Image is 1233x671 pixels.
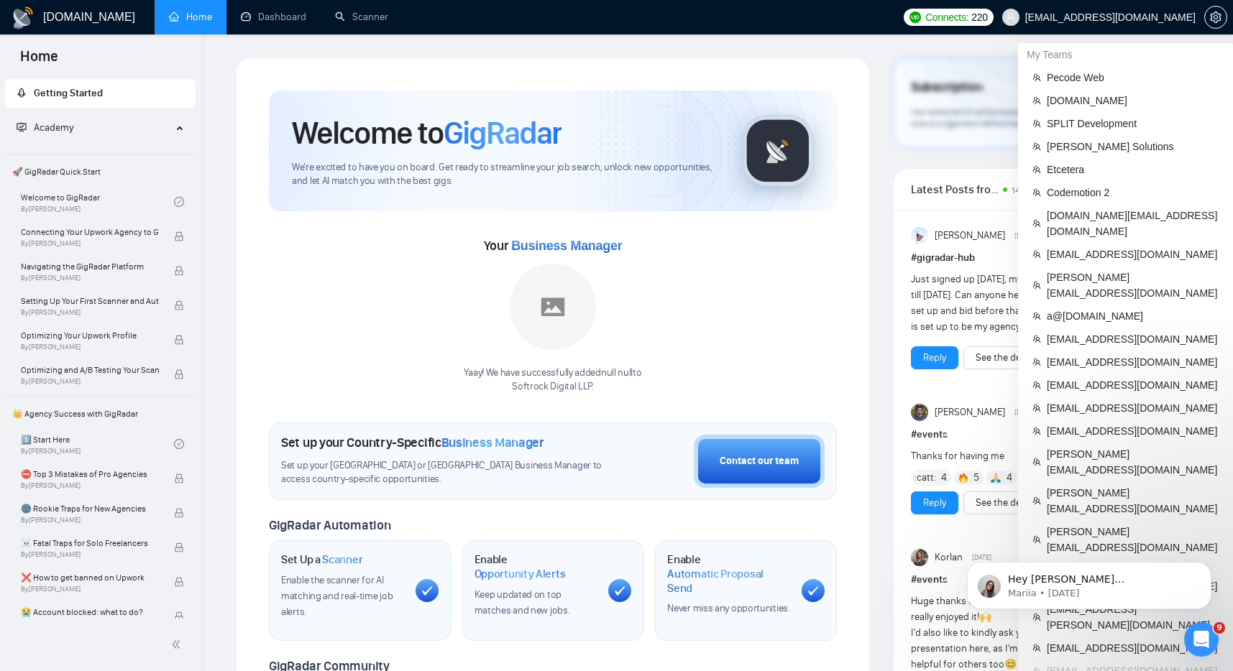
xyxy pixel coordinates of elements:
img: upwork-logo.png [909,11,921,23]
button: Contact our team [694,435,825,488]
span: Navigating the GigRadar Platform [21,259,159,274]
span: [EMAIL_ADDRESS][DOMAIN_NAME] [1047,331,1219,347]
span: team [1032,165,1041,174]
span: Etcetera [1047,162,1219,177]
span: lock [174,266,184,276]
span: [EMAIL_ADDRESS][DOMAIN_NAME] [1047,246,1219,262]
span: Your subscription will be renewed. To keep things running smoothly, make sure your payment method... [911,106,1170,129]
span: team [1032,427,1041,435]
h1: Enable [667,552,790,595]
span: check-circle [174,439,184,449]
span: [PERSON_NAME][EMAIL_ADDRESS][DOMAIN_NAME] [1047,524,1219,555]
h1: Welcome to [292,114,562,152]
span: check-circle [174,197,184,207]
a: searchScanner [335,11,388,23]
span: 🚀 GigRadar Quick Start [6,157,194,186]
span: Academy [34,121,73,134]
img: 🙏 [991,473,1001,483]
span: 😭 Account blocked: what to do? [21,605,159,619]
span: ☠️ Fatal Traps for Solo Freelancers [21,536,159,550]
span: [EMAIL_ADDRESS][DOMAIN_NAME] [1047,423,1219,439]
span: ❌ How to get banned on Upwork [21,570,159,585]
span: Codemotion 2 [1047,185,1219,200]
span: lock [174,611,184,621]
span: fund-projection-screen [17,122,27,132]
span: Getting Started [34,87,103,99]
span: 👑 Agency Success with GigRadar [6,399,194,428]
h1: # events [911,427,1181,443]
span: By [PERSON_NAME] [21,377,159,386]
span: lock [174,335,184,345]
span: By [PERSON_NAME] [21,239,159,248]
span: By [PERSON_NAME] [21,516,159,524]
span: team [1032,96,1041,105]
img: 🔥 [958,473,968,483]
span: ⛔ Top 3 Mistakes of Pro Agencies [21,467,159,481]
span: By [PERSON_NAME] [21,550,159,559]
a: 1️⃣ Start HereBy[PERSON_NAME] [21,428,174,460]
span: team [1032,496,1041,505]
span: Automatic Proposal Send [667,567,790,595]
img: logo [12,6,35,29]
span: team [1032,335,1041,343]
span: team [1032,188,1041,197]
span: Pecode Web [1047,70,1219,85]
span: By [PERSON_NAME] [21,343,159,351]
span: 4 [941,471,947,485]
span: Enable the scanner for AI matching and real-time job alerts. [281,574,393,618]
a: dashboardDashboard [241,11,306,23]
div: Thanks for having me [911,448,1127,464]
span: 5 [973,471,979,485]
span: team [1032,358,1041,366]
span: team [1032,281,1041,290]
span: Optimizing Your Upwork Profile [21,328,159,343]
img: gigradar-logo.png [742,115,814,187]
span: Korlan [935,550,963,565]
li: Getting Started [5,79,196,108]
span: [EMAIL_ADDRESS][DOMAIN_NAME] [1047,377,1219,393]
span: team [1032,119,1041,128]
span: Connecting Your Upwork Agency to GigRadar [21,225,159,239]
span: Subscription [911,75,982,100]
a: Welcome to GigRadarBy[PERSON_NAME] [21,186,174,218]
a: See the details [976,350,1039,366]
span: team [1032,404,1041,412]
span: double-left [171,637,185,652]
span: By [PERSON_NAME] [21,481,159,490]
span: [DOMAIN_NAME][EMAIL_ADDRESS][DOMAIN_NAME] [1047,208,1219,239]
span: a@[DOMAIN_NAME] [1047,308,1219,324]
button: See the details [963,346,1051,369]
span: team [1032,219,1041,228]
img: Korlan [911,549,928,566]
span: 9 [1214,622,1225,634]
span: SPLIT Development [1047,116,1219,131]
a: See the details [976,495,1039,511]
span: We're excited to have you on board. Get ready to streamline your job search, unlock new opportuni... [292,161,719,188]
span: lock [174,577,184,587]
span: team [1032,644,1041,652]
span: Home [9,46,70,76]
span: Business Manager [441,435,544,450]
div: My Teams [1018,43,1233,66]
button: Reply [911,491,958,514]
span: [PERSON_NAME][EMAIL_ADDRESS][DOMAIN_NAME] [1047,485,1219,517]
span: rocket [17,88,27,98]
span: [PERSON_NAME][EMAIL_ADDRESS][DOMAIN_NAME] [1047,269,1219,301]
span: [EMAIL_ADDRESS][DOMAIN_NAME] [1047,400,1219,416]
a: Reply [923,350,946,366]
iframe: Intercom notifications message [945,532,1233,632]
a: setting [1204,11,1227,23]
span: 4 [1007,471,1012,485]
span: Connects: [925,9,968,25]
div: Contact our team [720,453,799,469]
span: Opportunity Alerts [475,567,566,581]
span: By [PERSON_NAME] [21,308,159,317]
span: team [1032,381,1041,389]
span: 14 hours ago [1012,185,1060,195]
span: Set up your [GEOGRAPHIC_DATA] or [GEOGRAPHIC_DATA] Business Manager to access country-specific op... [281,459,608,486]
iframe: Intercom live chat [1184,622,1219,657]
h1: Set Up a [281,552,362,567]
